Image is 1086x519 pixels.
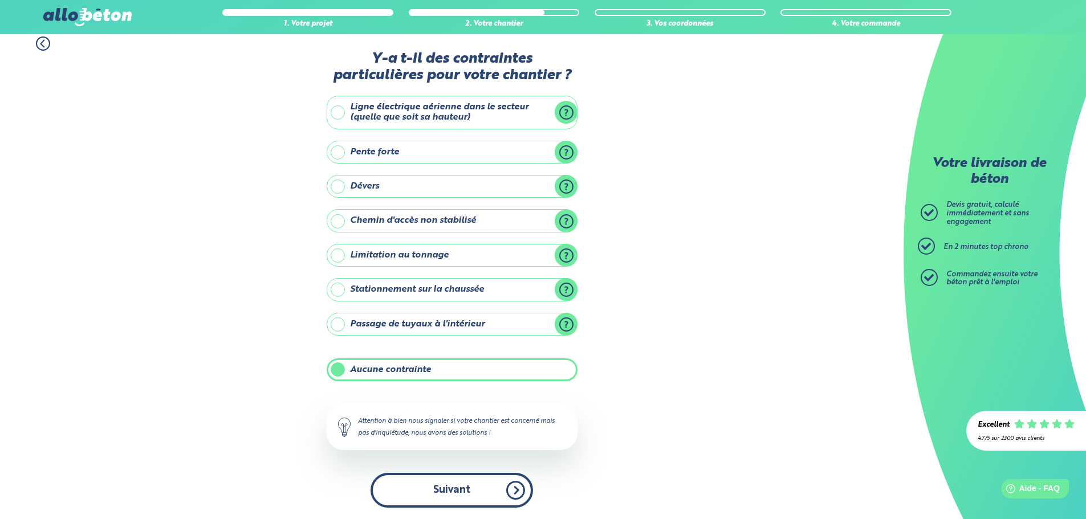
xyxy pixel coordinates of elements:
label: Pente forte [327,141,577,164]
label: Limitation au tonnage [327,244,577,267]
label: Ligne électrique aérienne dans le secteur (quelle que soit sa hauteur) [327,96,577,129]
label: Y-a t-il des contraintes particulières pour votre chantier ? [327,51,577,84]
label: Passage de tuyaux à l'intérieur [327,313,577,336]
div: 3. Vos coordonnées [595,20,766,28]
div: 4. Votre commande [780,20,951,28]
label: Chemin d'accès non stabilisé [327,209,577,232]
iframe: Help widget launcher [985,475,1073,506]
button: Suivant [371,473,533,508]
label: Aucune contrainte [327,358,577,381]
label: Dévers [327,175,577,198]
div: Attention à bien nous signaler si votre chantier est concerné mais pas d'inquiétude, nous avons d... [327,404,577,449]
div: 2. Votre chantier [409,20,580,28]
img: allobéton [43,8,131,26]
div: 1. Votre projet [222,20,393,28]
label: Stationnement sur la chaussée [327,278,577,301]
